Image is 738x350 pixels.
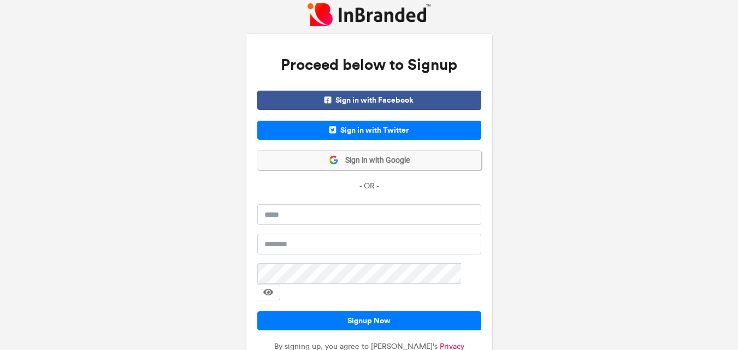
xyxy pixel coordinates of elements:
img: InBranded Logo [308,3,430,26]
button: Sign in with Google [257,151,481,170]
p: - OR - [257,181,481,192]
span: Sign in with Facebook [257,91,481,110]
h3: Proceed below to Signup [257,45,481,85]
button: Signup Now [257,311,481,330]
span: Sign in with Google [339,155,410,166]
span: Sign in with Twitter [257,121,481,140]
